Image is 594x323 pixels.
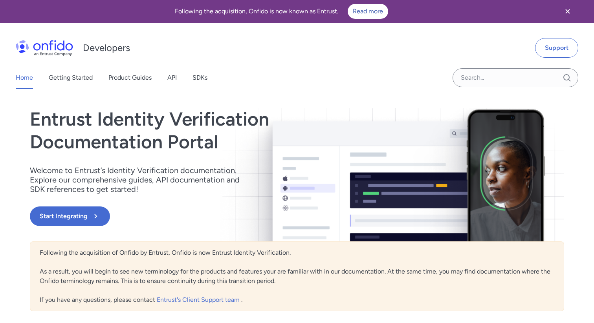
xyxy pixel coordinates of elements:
[30,206,404,226] a: Start Integrating
[83,42,130,54] h1: Developers
[16,40,73,56] img: Onfido Logo
[453,68,578,87] input: Onfido search input field
[553,2,582,21] button: Close banner
[30,108,404,153] h1: Entrust Identity Verification Documentation Portal
[49,67,93,89] a: Getting Started
[30,241,564,311] div: Following the acquisition of Onfido by Entrust, Onfido is now Entrust Identity Verification. As a...
[157,296,241,303] a: Entrust's Client Support team
[108,67,152,89] a: Product Guides
[563,7,572,16] svg: Close banner
[192,67,207,89] a: SDKs
[167,67,177,89] a: API
[16,67,33,89] a: Home
[535,38,578,58] a: Support
[30,206,110,226] button: Start Integrating
[348,4,388,19] a: Read more
[9,4,553,19] div: Following the acquisition, Onfido is now known as Entrust.
[30,166,250,194] p: Welcome to Entrust’s Identity Verification documentation. Explore our comprehensive guides, API d...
